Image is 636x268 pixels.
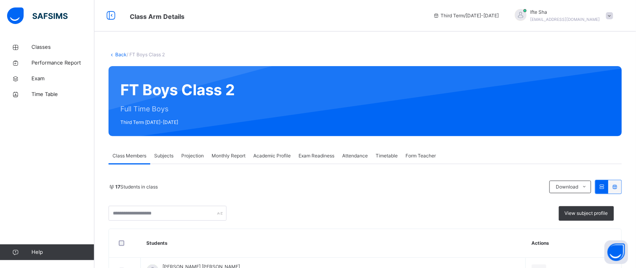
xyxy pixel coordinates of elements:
[115,52,127,57] a: Back
[130,13,184,20] span: Class Arm Details
[299,152,334,159] span: Exam Readiness
[181,152,204,159] span: Projection
[7,7,68,24] img: safsims
[31,75,94,83] span: Exam
[526,229,621,258] th: Actions
[31,43,94,51] span: Classes
[141,229,526,258] th: Students
[433,12,499,19] span: session/term information
[342,152,368,159] span: Attendance
[212,152,245,159] span: Monthly Report
[376,152,398,159] span: Timetable
[605,240,628,264] button: Open asap
[154,152,173,159] span: Subjects
[31,91,94,98] span: Time Table
[406,152,436,159] span: Form Teacher
[531,17,600,22] span: [EMAIL_ADDRESS][DOMAIN_NAME]
[115,183,158,190] span: Students in class
[112,152,146,159] span: Class Members
[531,9,600,16] span: Ifte Sha
[253,152,291,159] span: Academic Profile
[565,210,608,217] span: View subject profile
[507,9,617,23] div: IfteSha
[556,183,578,190] span: Download
[115,184,120,190] b: 17
[127,52,165,57] span: / FT Boys Class 2
[31,248,94,256] span: Help
[31,59,94,67] span: Performance Report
